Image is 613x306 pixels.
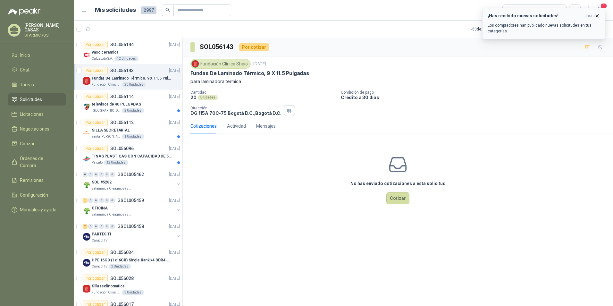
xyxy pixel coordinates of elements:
[110,250,134,255] p: SOL056034
[83,51,90,59] img: Company Logo
[117,224,144,229] p: GSOL005458
[253,61,266,67] p: [DATE]
[83,198,88,203] div: 1
[92,75,172,81] p: Fundas De Laminado Térmico, 9 X 11.5 Pulgadas
[8,8,40,15] img: Logo peakr
[200,42,234,52] h3: SOL056143
[122,82,146,87] div: 20 Unidades
[169,146,180,152] p: [DATE]
[110,120,134,125] p: SOL056112
[198,95,218,100] div: Unidades
[83,129,90,137] img: Company Logo
[105,198,109,203] div: 0
[190,59,251,69] div: Fundación Clínica Shaio
[8,174,66,186] a: Remisiones
[190,90,336,95] p: Cantidad
[92,290,121,295] p: Fundación Clínica Shaio
[141,6,156,14] span: 2997
[92,205,108,211] p: OFICINA
[190,95,197,100] p: 20
[83,93,108,100] div: Por cotizar
[192,60,199,67] img: Company Logo
[105,224,109,229] div: 0
[83,103,90,111] img: Company Logo
[83,145,108,152] div: Por cotizar
[122,290,144,295] div: 3 Unidades
[74,142,182,168] a: Por cotizarSOL056096[DATE] Company LogoTINAS PLASTICAS CON CAPACIDAD DE 50 KGPatojito12 Unidades
[94,224,98,229] div: 0
[92,82,121,87] p: Fundación Clínica Shaio
[99,172,104,177] div: 0
[8,49,66,61] a: Inicio
[92,134,121,139] p: Santa [PERSON_NAME]
[105,172,109,177] div: 0
[117,198,144,203] p: GSOL005459
[92,186,132,191] p: Salamanca Oleaginosas SAS
[83,233,90,241] img: Company Logo
[8,108,66,120] a: Licitaciones
[92,101,141,107] p: televisor de 40 PULGADAS
[92,179,112,185] p: SOL #5282
[110,172,115,177] div: 0
[169,172,180,178] p: [DATE]
[24,33,66,37] p: STARMICROS
[83,223,181,243] a: 7 0 0 0 0 0 GSOL005458[DATE] Company LogoPARTES TICaracol TV
[24,23,66,32] p: [PERSON_NAME] CASAS
[8,138,66,150] a: Cotizar
[341,95,610,100] p: Crédito a 30 días
[83,171,181,191] a: 0 0 0 0 0 0 GSOL005462[DATE] Company LogoSOL #5282Salamanca Oleaginosas SAS
[88,224,93,229] div: 0
[92,49,118,55] p: vaso ceramica
[507,7,520,14] div: Todas
[169,276,180,282] p: [DATE]
[190,123,217,130] div: Cotizaciones
[74,38,182,64] a: Por cotizarSOL056144[DATE] Company Logovaso ceramicaCalzatodo S.A.12 Unidades
[83,275,108,282] div: Por cotizar
[190,110,281,116] p: DG 115A 70C-75 Bogotá D.C. , Bogotá D.C.
[488,13,582,19] h3: ¡Has recibido nuevas solicitudes!
[83,172,88,177] div: 0
[20,206,56,213] span: Manuales y ayuda
[8,79,66,91] a: Tareas
[92,56,113,61] p: Calzatodo S.A.
[110,146,134,151] p: SOL056096
[488,22,600,34] p: Los compradores han publicado nuevas solicitudes en tus categorías.
[584,13,595,19] span: ahora
[114,56,139,61] div: 12 Unidades
[165,8,170,12] span: search
[117,172,144,177] p: GSOL005462
[74,246,182,272] a: Por cotizarSOL056034[DATE] Company LogoHPE 16GB (1x16GB) Single Rank x4 DDR4-2400Caracol TV2 Unid...
[83,67,108,74] div: Por cotizar
[169,94,180,100] p: [DATE]
[92,160,103,165] p: Patojito
[482,8,605,39] button: ¡Has recibido nuevas solicitudes!ahora Los compradores han publicado nuevas solicitudes en tus ca...
[256,123,276,130] div: Mensajes
[95,5,136,15] h1: Mis solicitudes
[92,257,172,263] p: HPE 16GB (1x16GB) Single Rank x4 DDR4-2400
[20,125,49,132] span: Negociaciones
[8,123,66,135] a: Negociaciones
[83,207,90,215] img: Company Logo
[92,264,107,269] p: Caracol TV
[83,119,108,126] div: Por cotizar
[8,204,66,216] a: Manuales y ayuda
[99,224,104,229] div: 0
[109,264,131,269] div: 2 Unidades
[92,108,121,113] p: [GEOGRAPHIC_DATA][PERSON_NAME]
[20,177,44,184] span: Remisiones
[239,43,269,51] div: Por cotizar
[83,259,90,267] img: Company Logo
[8,64,66,76] a: Chat
[83,224,88,229] div: 7
[20,81,34,88] span: Tareas
[83,181,90,189] img: Company Logo
[83,77,90,85] img: Company Logo
[110,68,134,73] p: SOL056143
[83,41,108,48] div: Por cotizar
[20,155,60,169] span: Órdenes de Compra
[169,198,180,204] p: [DATE]
[386,192,409,204] button: Cotizar
[20,52,30,59] span: Inicio
[88,172,93,177] div: 0
[469,24,511,34] div: 1 - 50 de 2846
